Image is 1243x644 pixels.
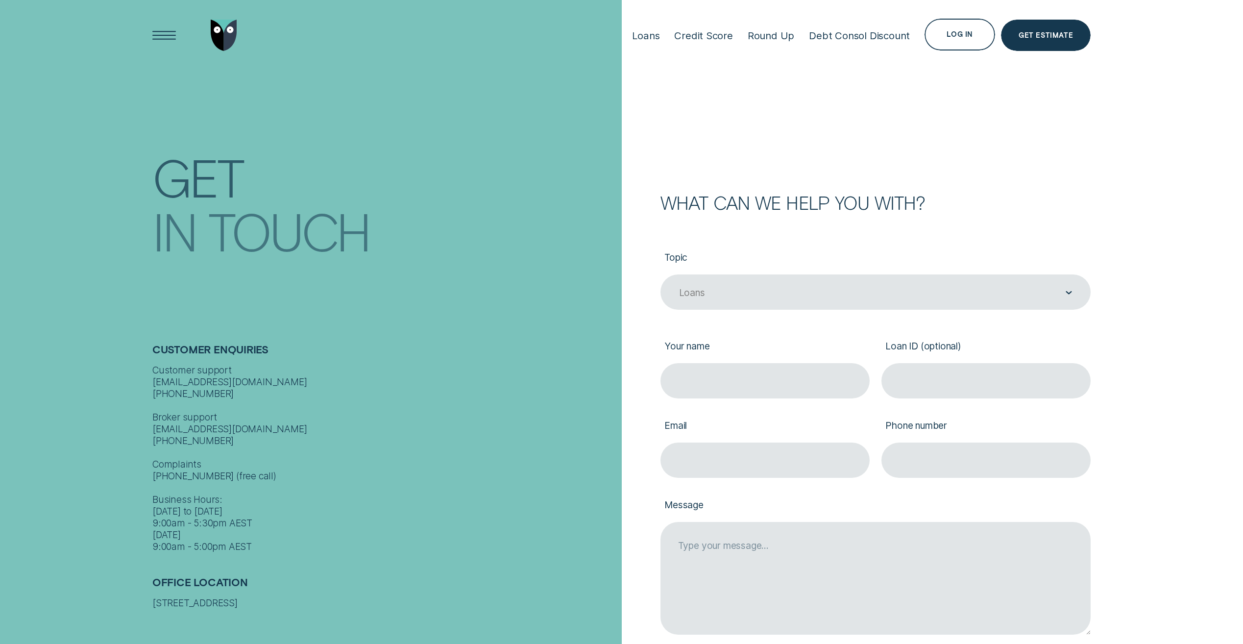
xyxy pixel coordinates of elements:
[208,206,369,255] div: Touch
[152,152,243,201] div: Get
[152,206,196,255] div: In
[660,410,870,443] label: Email
[748,29,794,42] div: Round Up
[660,242,1091,274] label: Topic
[148,20,180,51] button: Open Menu
[1001,20,1091,51] a: Get Estimate
[632,29,659,42] div: Loans
[881,330,1091,363] label: Loan ID (optional)
[660,194,1091,212] h2: What can we help you with?
[660,490,1091,522] label: Message
[660,330,870,363] label: Your name
[881,410,1091,443] label: Phone number
[679,287,705,298] div: Loans
[925,19,995,50] button: Log in
[152,343,616,364] h2: Customer Enquiries
[152,364,616,552] div: Customer support [EMAIL_ADDRESS][DOMAIN_NAME] [PHONE_NUMBER] Broker support [EMAIL_ADDRESS][DOMAI...
[809,29,910,42] div: Debt Consol Discount
[152,576,616,597] h2: Office Location
[211,20,237,51] img: Wisr
[152,597,616,609] div: [STREET_ADDRESS]
[674,29,733,42] div: Credit Score
[152,146,616,245] h1: Get In Touch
